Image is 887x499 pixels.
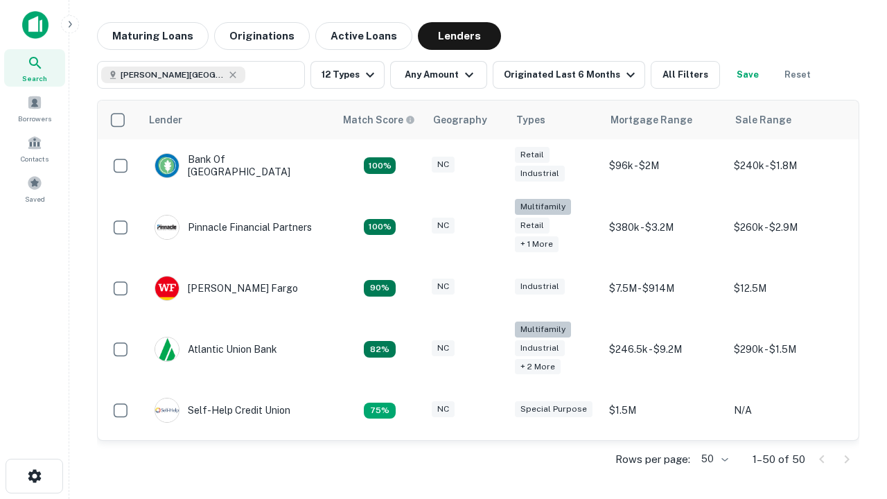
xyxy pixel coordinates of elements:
[515,147,550,163] div: Retail
[735,112,791,128] div: Sale Range
[364,341,396,358] div: Matching Properties: 11, hasApolloMatch: undefined
[727,100,852,139] th: Sale Range
[343,112,415,128] div: Capitalize uses an advanced AI algorithm to match your search with the best lender. The match sco...
[602,384,727,437] td: $1.5M
[149,112,182,128] div: Lender
[602,139,727,192] td: $96k - $2M
[433,112,487,128] div: Geography
[515,322,571,338] div: Multifamily
[432,401,455,417] div: NC
[155,338,179,361] img: picture
[727,384,852,437] td: N/A
[155,215,312,240] div: Pinnacle Financial Partners
[515,359,561,375] div: + 2 more
[155,154,179,177] img: picture
[515,166,565,182] div: Industrial
[335,100,425,139] th: Capitalize uses an advanced AI algorithm to match your search with the best lender. The match sco...
[611,112,692,128] div: Mortgage Range
[155,399,179,422] img: picture
[515,218,550,234] div: Retail
[22,73,47,84] span: Search
[775,61,820,89] button: Reset
[727,139,852,192] td: $240k - $1.8M
[696,449,730,469] div: 50
[155,398,290,423] div: Self-help Credit Union
[21,153,49,164] span: Contacts
[141,100,335,139] th: Lender
[364,219,396,236] div: Matching Properties: 24, hasApolloMatch: undefined
[493,61,645,89] button: Originated Last 6 Months
[727,315,852,385] td: $290k - $1.5M
[310,61,385,89] button: 12 Types
[504,67,639,83] div: Originated Last 6 Months
[214,22,310,50] button: Originations
[615,451,690,468] p: Rows per page:
[4,49,65,87] a: Search
[515,199,571,215] div: Multifamily
[155,337,277,362] div: Atlantic Union Bank
[602,100,727,139] th: Mortgage Range
[516,112,545,128] div: Types
[364,157,396,174] div: Matching Properties: 14, hasApolloMatch: undefined
[4,89,65,127] a: Borrowers
[515,401,592,417] div: Special Purpose
[515,236,559,252] div: + 1 more
[121,69,225,81] span: [PERSON_NAME][GEOGRAPHIC_DATA], [GEOGRAPHIC_DATA]
[25,193,45,204] span: Saved
[97,22,209,50] button: Maturing Loans
[22,11,49,39] img: capitalize-icon.png
[155,216,179,239] img: picture
[515,340,565,356] div: Industrial
[602,262,727,315] td: $7.5M - $914M
[602,192,727,262] td: $380k - $3.2M
[315,22,412,50] button: Active Loans
[155,277,179,300] img: picture
[508,100,602,139] th: Types
[155,276,298,301] div: [PERSON_NAME] Fargo
[515,279,565,295] div: Industrial
[727,262,852,315] td: $12.5M
[726,61,770,89] button: Save your search to get updates of matches that match your search criteria.
[432,340,455,356] div: NC
[390,61,487,89] button: Any Amount
[818,388,887,455] iframe: Chat Widget
[343,112,412,128] h6: Match Score
[18,113,51,124] span: Borrowers
[155,153,321,178] div: Bank Of [GEOGRAPHIC_DATA]
[727,192,852,262] td: $260k - $2.9M
[753,451,805,468] p: 1–50 of 50
[4,130,65,167] a: Contacts
[651,61,720,89] button: All Filters
[425,100,508,139] th: Geography
[364,403,396,419] div: Matching Properties: 10, hasApolloMatch: undefined
[602,315,727,385] td: $246.5k - $9.2M
[432,157,455,173] div: NC
[4,170,65,207] a: Saved
[432,279,455,295] div: NC
[364,280,396,297] div: Matching Properties: 12, hasApolloMatch: undefined
[418,22,501,50] button: Lenders
[432,218,455,234] div: NC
